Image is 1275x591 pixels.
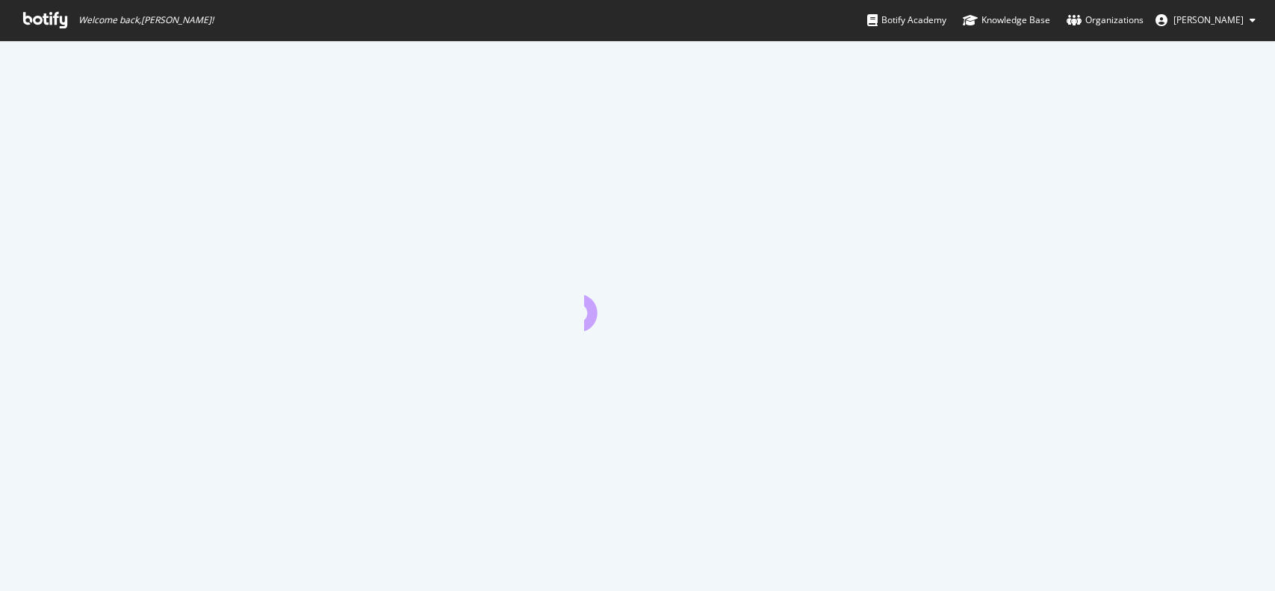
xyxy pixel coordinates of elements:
span: Isaac Brown [1173,13,1244,26]
div: animation [584,277,692,331]
button: [PERSON_NAME] [1144,8,1268,32]
div: Botify Academy [867,13,946,28]
span: Welcome back, [PERSON_NAME] ! [78,14,214,26]
div: Organizations [1067,13,1144,28]
div: Knowledge Base [963,13,1050,28]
